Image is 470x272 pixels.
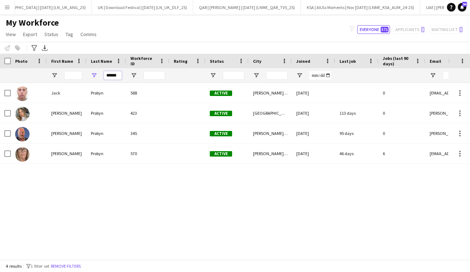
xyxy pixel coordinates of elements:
[47,83,87,103] div: Jack
[309,71,331,80] input: Joined Filter Input
[15,107,30,121] img: Ellie Probyn
[381,27,389,32] span: 571
[383,56,412,66] span: Jobs (last 90 days)
[130,56,156,66] span: Workforce ID
[51,58,73,64] span: First Name
[3,30,19,39] a: View
[143,71,165,80] input: Workforce ID Filter Input
[249,103,292,123] div: [GEOGRAPHIC_DATA]
[249,123,292,143] div: [PERSON_NAME] Coldfield
[378,83,425,103] div: 0
[335,123,378,143] div: 95 days
[77,30,99,39] a: Comms
[47,103,87,123] div: [PERSON_NAME]
[130,72,137,79] button: Open Filter Menu
[31,263,49,269] span: 1 filter set
[6,17,59,28] span: My Workforce
[292,103,335,123] div: [DATE]
[126,144,169,163] div: 570
[210,58,224,64] span: Status
[64,71,82,80] input: First Name Filter Input
[458,3,466,12] a: 94
[430,58,441,64] span: Email
[91,72,97,79] button: Open Filter Menu
[66,31,73,38] span: Tag
[253,72,260,79] button: Open Filter Menu
[44,31,58,38] span: Status
[210,111,232,116] span: Active
[296,58,310,64] span: Joined
[87,144,126,163] div: Probyn
[15,58,27,64] span: Photo
[292,83,335,103] div: [DATE]
[378,144,425,163] div: 6
[296,72,303,79] button: Open Filter Menu
[41,30,61,39] a: Status
[378,103,425,123] div: 0
[266,71,288,80] input: City Filter Input
[63,30,76,39] a: Tag
[23,31,37,38] span: Export
[357,25,390,34] button: Everyone571
[174,58,187,64] span: Rating
[253,58,261,64] span: City
[104,71,122,80] input: Last Name Filter Input
[40,44,49,52] app-action-btn: Export XLSX
[210,91,232,96] span: Active
[87,83,126,103] div: Probyn
[249,144,292,163] div: [PERSON_NAME] Coldfield
[292,123,335,143] div: [DATE]
[30,44,39,52] app-action-btn: Advanced filters
[80,31,97,38] span: Comms
[301,0,420,14] button: KSA | AlUla Moments | Nov [DATE] (LNME_KSA_AUM_24-25)
[193,0,301,14] button: QAR | [PERSON_NAME] | [DATE] (LNME_QAR_TVS_25)
[126,103,169,123] div: 423
[49,262,82,270] button: Remove filters
[15,127,30,141] img: John Probyn
[15,87,30,101] img: Jack Probyn
[92,0,193,14] button: UK | Download Festival | [DATE] (LN_UK_DLF_25)
[91,58,112,64] span: Last Name
[292,144,335,163] div: [DATE]
[47,144,87,163] div: [PERSON_NAME]
[340,58,356,64] span: Last job
[87,103,126,123] div: Probyn
[126,83,169,103] div: 588
[6,31,16,38] span: View
[51,72,58,79] button: Open Filter Menu
[47,123,87,143] div: [PERSON_NAME]
[462,2,467,6] span: 94
[378,123,425,143] div: 0
[20,30,40,39] a: Export
[430,72,436,79] button: Open Filter Menu
[335,103,378,123] div: 113 days
[126,123,169,143] div: 345
[87,123,126,143] div: Probyn
[210,131,232,136] span: Active
[210,151,232,157] span: Active
[15,147,30,162] img: Rae Probyn
[223,71,244,80] input: Status Filter Input
[249,83,292,103] div: [PERSON_NAME] Coldfield
[210,72,216,79] button: Open Filter Menu
[335,144,378,163] div: 46 days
